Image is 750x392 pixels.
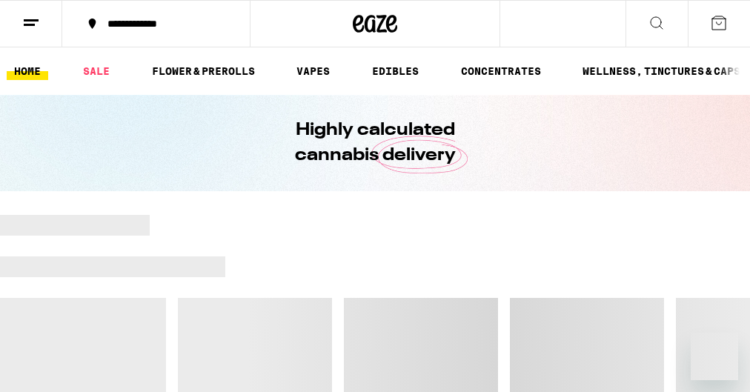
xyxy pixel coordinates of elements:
[76,62,117,80] a: SALE
[253,118,497,168] h1: Highly calculated cannabis delivery
[289,62,337,80] a: VAPES
[145,62,262,80] a: FLOWER & PREROLLS
[691,333,738,380] iframe: Button to launch messaging window
[7,62,48,80] a: HOME
[454,62,548,80] a: CONCENTRATES
[365,62,426,80] a: EDIBLES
